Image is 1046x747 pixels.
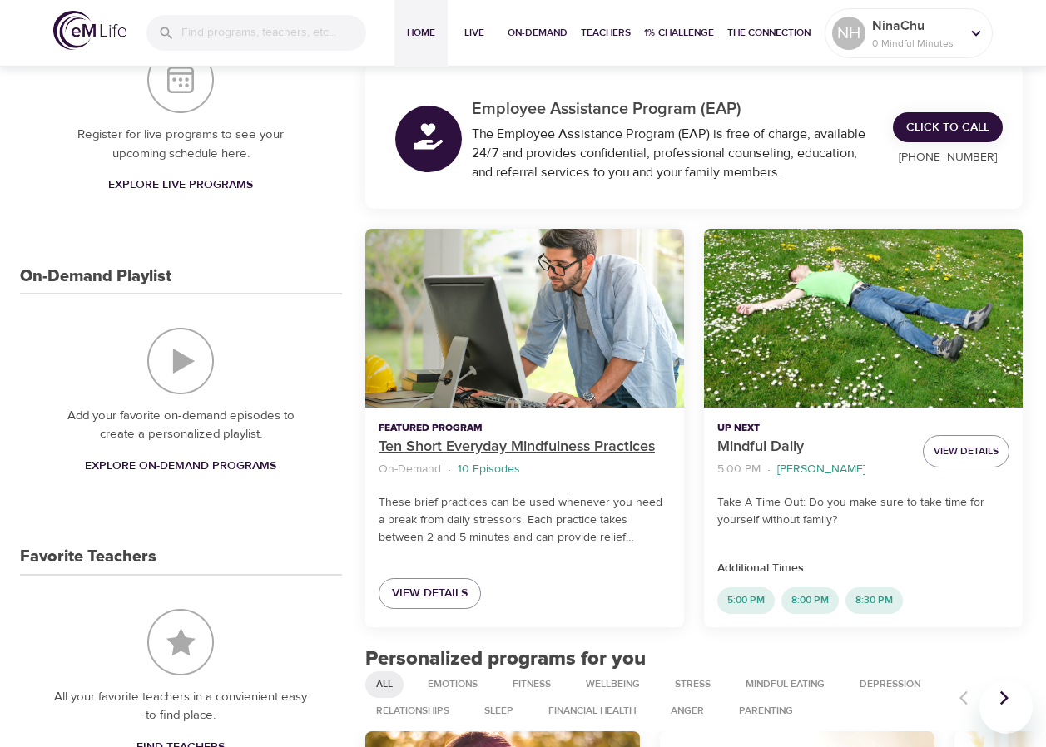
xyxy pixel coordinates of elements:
[735,671,835,698] div: Mindful Eating
[850,677,930,691] span: Depression
[832,17,865,50] div: NH
[20,547,156,566] h3: Favorite Teachers
[728,698,804,725] div: Parenting
[872,16,960,36] p: NinaChu
[379,458,671,481] nav: breadcrumb
[448,458,451,481] li: ·
[979,680,1033,734] iframe: Button to launch messaging window
[392,583,468,604] span: View Details
[538,698,647,725] div: Financial Health
[365,229,684,408] button: Ten Short Everyday Mindfulness Practices
[181,15,366,51] input: Find programs, teachers, etc...
[717,436,910,458] p: Mindful Daily
[366,677,403,691] span: All
[704,229,1023,408] button: Mindful Daily
[717,560,1009,577] p: Additional Times
[664,671,721,698] div: Stress
[665,677,721,691] span: Stress
[717,593,775,607] span: 5:00 PM
[576,677,650,691] span: Wellbeing
[581,24,631,42] span: Teachers
[53,11,126,50] img: logo
[147,47,214,113] img: Your Live Schedule
[906,117,989,138] span: Click to Call
[660,698,715,725] div: Anger
[727,24,811,42] span: The Connection
[502,671,562,698] div: Fitness
[781,593,839,607] span: 8:00 PM
[53,126,309,163] p: Register for live programs to see your upcoming schedule here.
[454,24,494,42] span: Live
[85,456,276,477] span: Explore On-Demand Programs
[417,671,488,698] div: Emotions
[538,704,646,718] span: Financial Health
[729,704,803,718] span: Parenting
[365,698,460,725] div: Relationships
[767,458,771,481] li: ·
[379,578,481,609] a: View Details
[872,36,960,51] p: 0 Mindful Minutes
[53,688,309,725] p: All your favorite teachers in a convienient easy to find place.
[474,704,523,718] span: Sleep
[53,407,309,444] p: Add your favorite on-demand episodes to create a personalized playlist.
[986,680,1023,716] button: Next items
[20,267,171,286] h3: On-Demand Playlist
[108,175,253,195] span: Explore Live Programs
[717,494,1009,529] p: Take A Time Out: Do you make sure to take time for yourself without family?
[473,698,524,725] div: Sleep
[102,170,260,200] a: Explore Live Programs
[661,704,714,718] span: Anger
[379,494,671,547] p: These brief practices can be used whenever you need a break from daily stressors. Each practice t...
[472,125,873,182] div: The Employee Assistance Program (EAP) is free of charge, available 24/7 and provides confidential...
[893,112,1003,143] a: Click to Call
[575,671,651,698] div: Wellbeing
[379,461,441,478] p: On-Demand
[717,461,761,478] p: 5:00 PM
[845,593,903,607] span: 8:30 PM
[845,587,903,614] div: 8:30 PM
[147,609,214,675] img: Favorite Teachers
[893,149,1003,166] p: [PHONE_NUMBER]
[379,436,671,458] p: Ten Short Everyday Mindfulness Practices
[366,704,459,718] span: Relationships
[472,96,873,121] p: Employee Assistance Program (EAP)
[401,24,441,42] span: Home
[418,677,488,691] span: Emotions
[717,587,775,614] div: 5:00 PM
[644,24,714,42] span: 1% Challenge
[934,443,999,460] span: View Details
[379,421,671,436] p: Featured Program
[147,328,214,394] img: On-Demand Playlist
[717,458,910,481] nav: breadcrumb
[365,671,404,698] div: All
[503,677,561,691] span: Fitness
[508,24,568,42] span: On-Demand
[717,421,910,436] p: Up Next
[923,435,1009,467] button: View Details
[365,647,1023,671] h2: Personalized programs for you
[736,677,835,691] span: Mindful Eating
[849,671,931,698] div: Depression
[78,451,283,482] a: Explore On-Demand Programs
[458,461,520,478] p: 10 Episodes
[781,587,839,614] div: 8:00 PM
[777,461,865,478] p: [PERSON_NAME]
